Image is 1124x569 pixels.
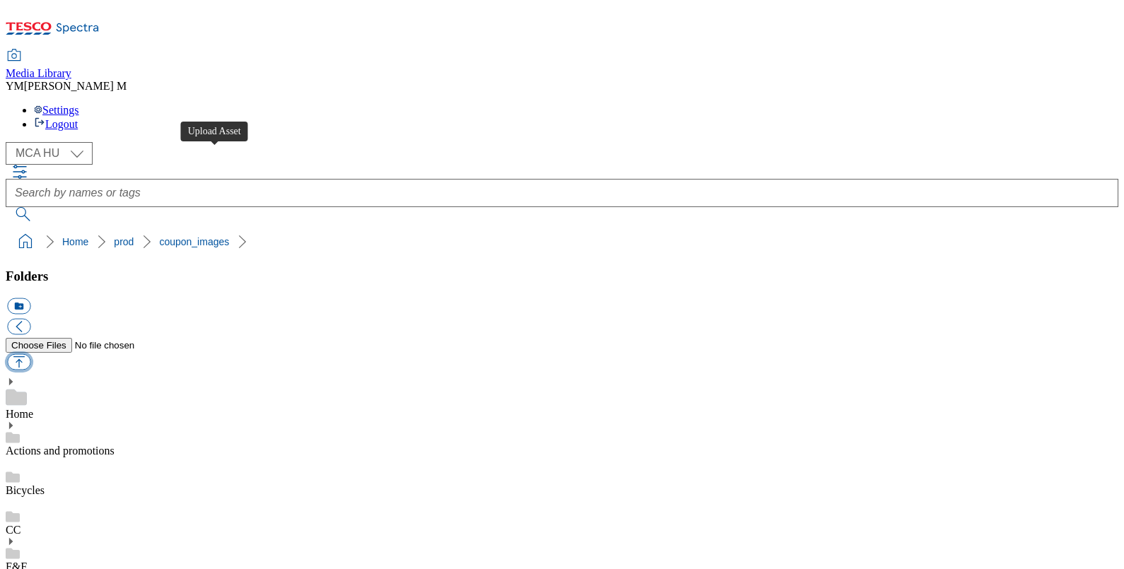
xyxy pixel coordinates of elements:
nav: breadcrumb [6,228,1118,255]
a: coupon_images [159,236,229,247]
span: Media Library [6,67,71,79]
h3: Folders [6,269,1118,284]
a: Home [62,236,88,247]
a: CC [6,524,21,536]
a: Bicycles [6,484,45,496]
a: Actions and promotions [6,445,115,457]
input: Search by names or tags [6,179,1118,207]
a: Media Library [6,50,71,80]
a: Home [6,408,33,420]
a: prod [114,236,134,247]
a: Settings [34,104,79,116]
a: Logout [34,118,78,130]
span: [PERSON_NAME] M [24,80,127,92]
span: YM [6,80,24,92]
a: home [14,230,37,253]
